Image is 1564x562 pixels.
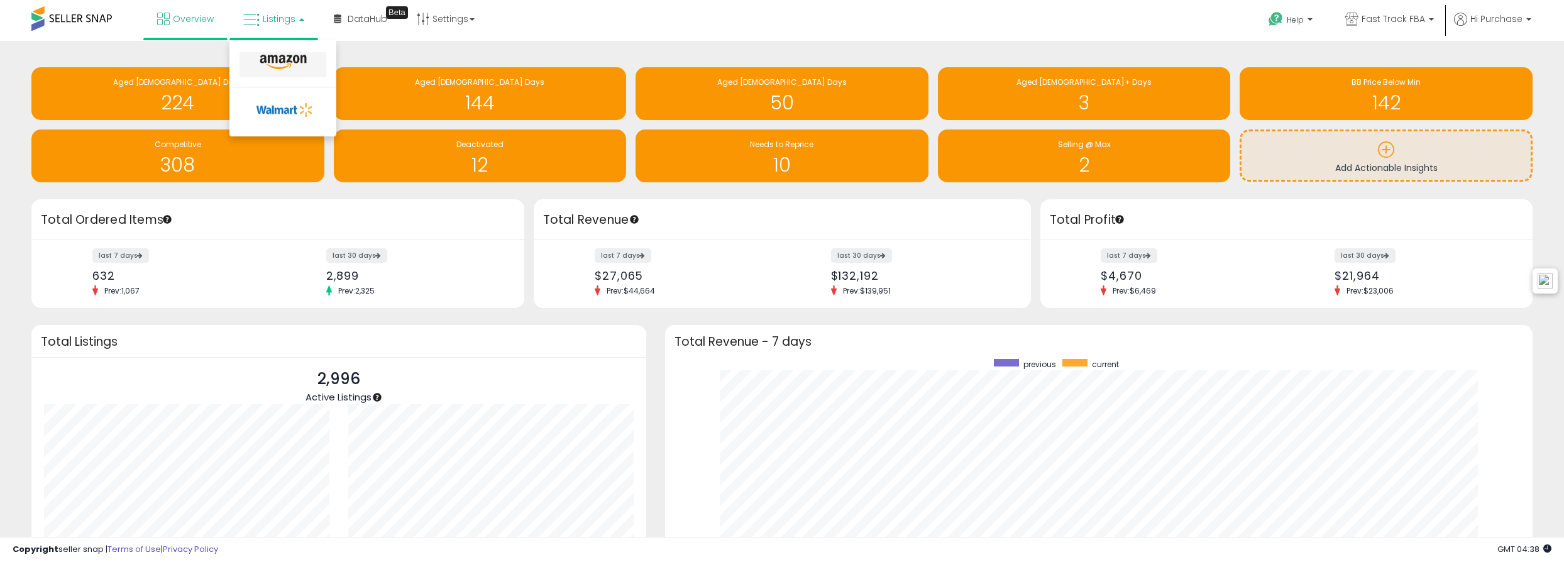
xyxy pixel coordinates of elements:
div: $4,670 [1101,269,1277,282]
h1: 3 [944,92,1225,113]
a: Deactivated 12 [334,129,627,182]
h3: Total Profit [1050,211,1524,229]
div: 632 [92,269,268,282]
span: Prev: $6,469 [1106,285,1162,296]
span: Prev: $23,006 [1340,285,1400,296]
a: BB Price Below Min 142 [1240,67,1533,120]
div: Tooltip anchor [386,6,408,19]
div: Tooltip anchor [629,214,640,225]
h1: 308 [38,155,318,175]
a: Terms of Use [107,543,161,555]
span: Aged [DEMOGRAPHIC_DATA]+ Days [1016,77,1152,87]
span: BB Price Below Min [1352,77,1421,87]
h3: Total Listings [41,337,637,346]
span: DataHub [348,13,387,25]
i: Get Help [1268,11,1284,27]
span: Deactivated [456,139,504,150]
a: Add Actionable Insights [1242,131,1531,180]
span: Hi Purchase [1470,13,1523,25]
label: last 30 days [326,248,387,263]
span: Aged [DEMOGRAPHIC_DATA] Days [415,77,544,87]
div: seller snap | | [13,544,218,556]
label: last 30 days [831,248,892,263]
a: Aged [DEMOGRAPHIC_DATA]+ Days 3 [938,67,1231,120]
a: Needs to Reprice 10 [636,129,928,182]
span: Prev: 2,325 [332,285,381,296]
span: Needs to Reprice [750,139,813,150]
span: Competitive [155,139,201,150]
span: current [1092,359,1119,370]
p: 2,996 [306,367,372,391]
span: Fast Track FBA [1362,13,1425,25]
h1: 12 [340,155,620,175]
strong: Copyright [13,543,58,555]
div: $21,964 [1335,269,1511,282]
span: Add Actionable Insights [1335,162,1438,174]
span: Overview [173,13,214,25]
label: last 7 days [92,248,149,263]
span: Help [1287,14,1304,25]
a: Hi Purchase [1454,13,1531,41]
h1: 2 [944,155,1225,175]
h3: Total Revenue - 7 days [675,337,1524,346]
h1: 50 [642,92,922,113]
a: Aged [DEMOGRAPHIC_DATA] Days 224 [31,67,324,120]
div: $132,192 [831,269,1009,282]
a: Aged [DEMOGRAPHIC_DATA] Days 50 [636,67,928,120]
h1: 142 [1246,92,1526,113]
span: Prev: 1,067 [98,285,146,296]
img: icon48.png [1538,273,1553,289]
a: Competitive 308 [31,129,324,182]
a: Aged [DEMOGRAPHIC_DATA] Days 144 [334,67,627,120]
div: 2,899 [326,269,502,282]
h1: 144 [340,92,620,113]
span: Listings [263,13,295,25]
span: Prev: $139,951 [837,285,897,296]
span: Selling @ Max [1058,139,1111,150]
span: 2025-08-14 04:38 GMT [1497,543,1551,555]
h3: Total Ordered Items [41,211,515,229]
a: Help [1258,2,1325,41]
span: previous [1023,359,1056,370]
div: Tooltip anchor [372,392,383,403]
div: Tooltip anchor [1114,214,1125,225]
a: Privacy Policy [163,543,218,555]
div: Tooltip anchor [162,214,173,225]
label: last 30 days [1335,248,1396,263]
h1: 224 [38,92,318,113]
h1: 10 [642,155,922,175]
span: Active Listings [306,390,372,404]
span: Prev: $44,664 [600,285,661,296]
label: last 7 days [595,248,651,263]
label: last 7 days [1101,248,1157,263]
span: Aged [DEMOGRAPHIC_DATA] Days [717,77,847,87]
h3: Total Revenue [543,211,1022,229]
div: $27,065 [595,269,773,282]
a: Selling @ Max 2 [938,129,1231,182]
span: Aged [DEMOGRAPHIC_DATA] Days [113,77,243,87]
